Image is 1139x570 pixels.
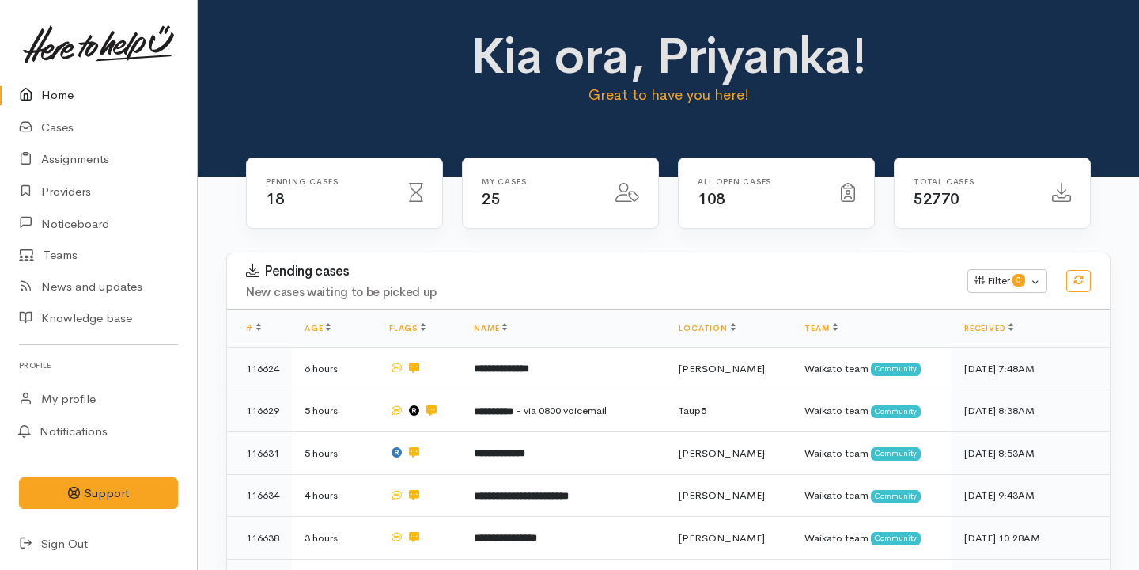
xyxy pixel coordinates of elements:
[246,286,948,299] h4: New cases waiting to be picked up
[871,447,921,460] span: Community
[967,269,1047,293] button: Filter0
[227,517,292,560] td: 116638
[292,474,377,517] td: 4 hours
[19,355,178,376] h6: Profile
[952,474,1110,517] td: [DATE] 9:43AM
[292,432,377,475] td: 5 hours
[246,264,948,279] h3: Pending cases
[679,404,707,417] span: Taupō
[698,189,725,209] span: 108
[292,517,377,560] td: 3 hours
[482,177,596,186] h6: My cases
[804,323,837,333] a: Team
[452,84,885,106] p: Great to have you here!
[19,477,178,510] button: Support
[698,177,822,186] h6: All Open cases
[792,517,952,560] td: Waikato team
[474,323,507,333] a: Name
[246,323,261,333] a: #
[266,189,284,209] span: 18
[227,474,292,517] td: 116634
[292,389,377,432] td: 5 hours
[871,532,921,545] span: Community
[952,517,1110,560] td: [DATE] 10:28AM
[679,362,765,375] span: [PERSON_NAME]
[227,389,292,432] td: 116629
[227,348,292,390] td: 116624
[452,28,885,84] h1: Kia ora, Priyanka!
[292,348,377,390] td: 6 hours
[964,323,1013,333] a: Received
[679,323,735,333] a: Location
[792,474,952,517] td: Waikato team
[792,432,952,475] td: Waikato team
[679,488,765,502] span: [PERSON_NAME]
[679,531,765,545] span: [PERSON_NAME]
[266,177,390,186] h6: Pending cases
[952,389,1110,432] td: [DATE] 8:38AM
[516,404,607,417] span: - via 0800 voicemail
[952,348,1110,390] td: [DATE] 7:48AM
[871,405,921,418] span: Community
[952,432,1110,475] td: [DATE] 8:53AM
[871,363,921,375] span: Community
[914,189,959,209] span: 52770
[914,177,1033,186] h6: Total cases
[227,432,292,475] td: 116631
[1012,274,1025,287] span: 0
[792,348,952,390] td: Waikato team
[679,446,765,460] span: [PERSON_NAME]
[305,323,331,333] a: Age
[792,389,952,432] td: Waikato team
[482,189,500,209] span: 25
[871,490,921,503] span: Community
[389,323,426,333] a: Flags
